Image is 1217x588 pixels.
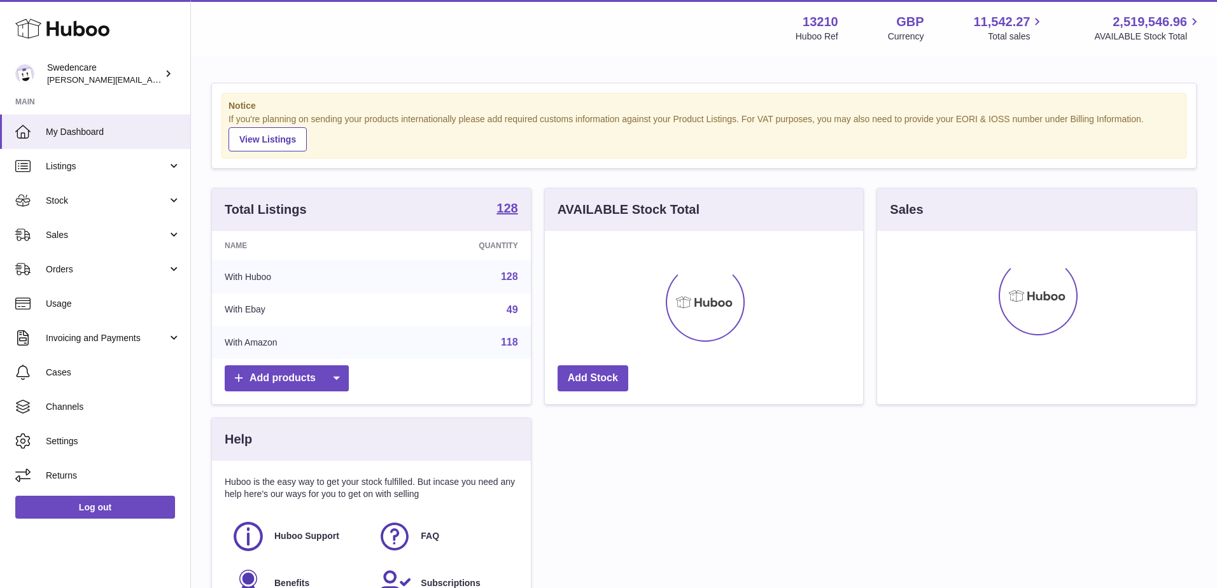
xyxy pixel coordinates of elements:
a: 128 [496,202,517,217]
span: Channels [46,401,181,413]
div: Currency [888,31,924,43]
span: Orders [46,263,167,276]
span: Settings [46,435,181,447]
strong: GBP [896,13,924,31]
img: daniel.corbridge@swedencare.co.uk [15,64,34,83]
td: With Ebay [212,293,386,326]
td: With Amazon [212,326,386,359]
a: View Listings [229,127,307,151]
span: AVAILABLE Stock Total [1094,31,1202,43]
p: Huboo is the easy way to get your stock fulfilled. But incase you need any help here's our ways f... [225,476,518,500]
a: 49 [507,304,518,315]
a: Huboo Support [231,519,365,554]
h3: Sales [890,201,923,218]
span: Stock [46,195,167,207]
th: Quantity [386,231,531,260]
a: Add products [225,365,349,391]
span: My Dashboard [46,126,181,138]
a: 128 [501,271,518,282]
span: [PERSON_NAME][EMAIL_ADDRESS][PERSON_NAME][DOMAIN_NAME] [47,74,323,85]
a: 11,542.27 Total sales [973,13,1045,43]
span: Huboo Support [274,530,339,542]
div: If you're planning on sending your products internationally please add required customs informati... [229,113,1179,151]
span: 11,542.27 [973,13,1030,31]
span: 2,519,546.96 [1113,13,1187,31]
h3: Total Listings [225,201,307,218]
span: Listings [46,160,167,172]
span: Cases [46,367,181,379]
h3: AVAILABLE Stock Total [558,201,700,218]
div: Huboo Ref [796,31,838,43]
a: Add Stock [558,365,628,391]
a: Log out [15,496,175,519]
span: Total sales [988,31,1045,43]
a: 2,519,546.96 AVAILABLE Stock Total [1094,13,1202,43]
a: FAQ [377,519,511,554]
td: With Huboo [212,260,386,293]
strong: Notice [229,100,1179,112]
span: Returns [46,470,181,482]
strong: 13210 [803,13,838,31]
span: Invoicing and Payments [46,332,167,344]
span: Usage [46,298,181,310]
span: FAQ [421,530,439,542]
div: Swedencare [47,62,162,86]
th: Name [212,231,386,260]
a: 118 [501,337,518,347]
h3: Help [225,431,252,448]
span: Sales [46,229,167,241]
strong: 128 [496,202,517,214]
